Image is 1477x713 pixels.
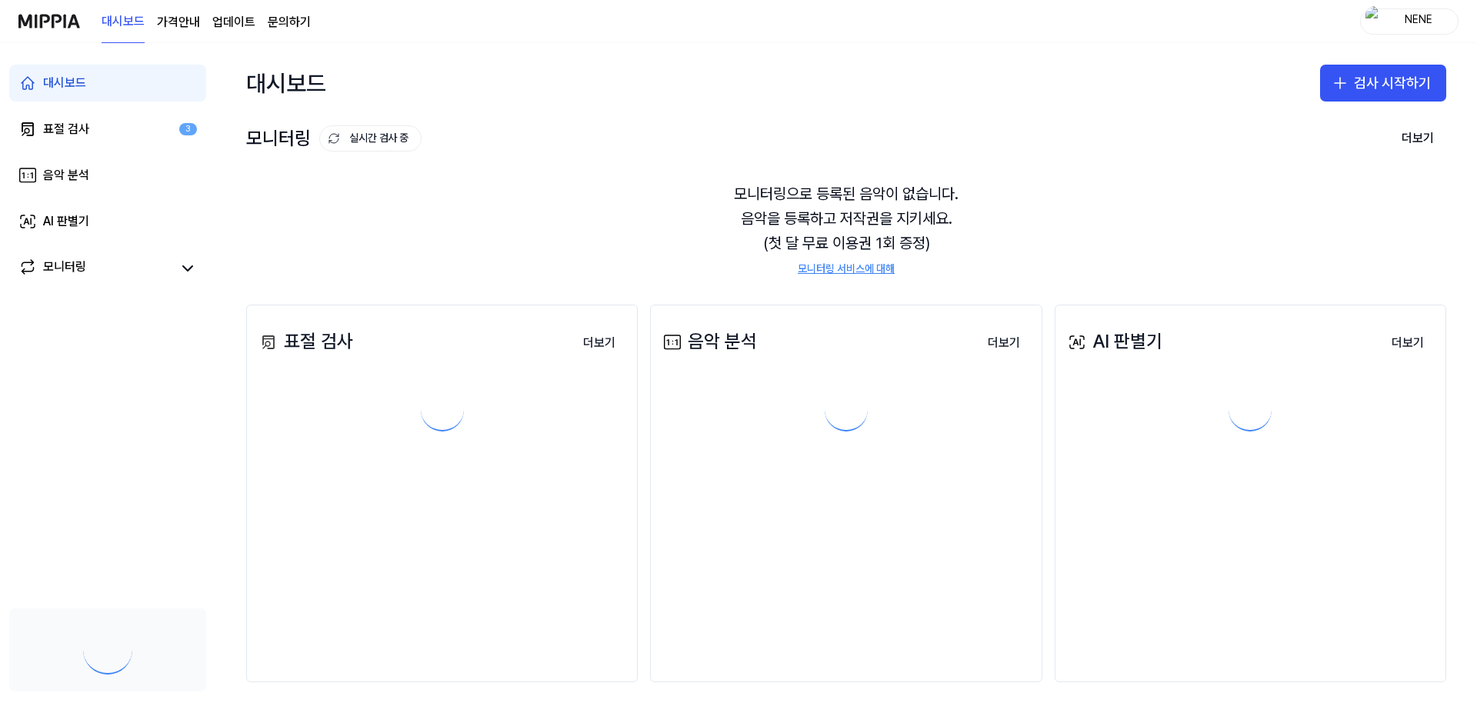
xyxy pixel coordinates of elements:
[157,13,200,32] a: 가격안내
[246,58,326,108] div: 대시보드
[9,157,206,194] a: 음악 분석
[246,124,422,153] div: 모니터링
[43,258,86,279] div: 모니터링
[1065,327,1162,356] div: AI 판별기
[1389,123,1446,154] button: 더보기
[975,326,1032,358] a: 더보기
[1379,328,1436,358] button: 더보기
[1389,12,1449,29] div: NENE
[571,326,628,358] a: 더보기
[43,166,89,185] div: 음악 분석
[9,65,206,102] a: 대시보드
[18,258,172,279] a: 모니터링
[798,262,895,277] a: 모니터링 서비스에 대해
[246,163,1446,295] div: 모니터링으로 등록된 음악이 없습니다. 음악을 등록하고 저작권을 지키세요. (첫 달 무료 이용권 1회 증정)
[1360,8,1459,35] button: profileNENE
[319,125,422,152] button: 실시간 검사 중
[1320,65,1446,102] button: 검사 시작하기
[1379,326,1436,358] a: 더보기
[102,1,145,43] a: 대시보드
[9,111,206,148] a: 표절 검사3
[268,13,311,32] a: 문의하기
[212,13,255,32] a: 업데이트
[43,212,89,231] div: AI 판별기
[571,328,628,358] button: 더보기
[9,203,206,240] a: AI 판별기
[43,120,89,138] div: 표절 검사
[43,74,86,92] div: 대시보드
[975,328,1032,358] button: 더보기
[256,327,353,356] div: 표절 검사
[1365,6,1384,37] img: profile
[660,327,757,356] div: 음악 분석
[179,123,197,136] div: 3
